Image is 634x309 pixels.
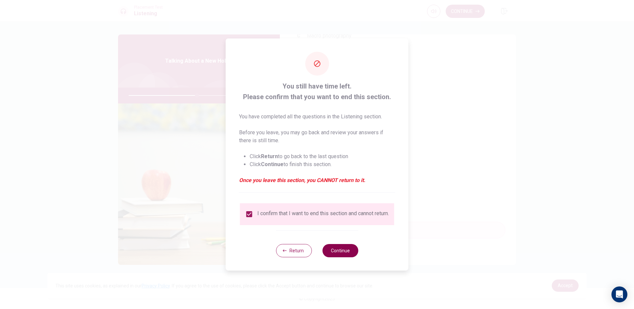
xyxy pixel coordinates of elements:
em: Once you leave this section, you CANNOT return to it. [239,176,395,184]
span: You still have time left. Please confirm that you want to end this section. [239,81,395,102]
li: Click to go back to the last question [250,153,395,160]
div: Open Intercom Messenger [611,286,627,302]
p: You have completed all the questions in the Listening section. [239,113,395,121]
button: Continue [322,244,358,257]
button: Return [276,244,312,257]
p: Before you leave, you may go back and review your answers if there is still time. [239,129,395,145]
li: Click to finish this section. [250,160,395,168]
strong: Continue [261,161,284,167]
strong: Return [261,153,278,159]
div: I confirm that I want to end this section and cannot return. [257,210,389,218]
